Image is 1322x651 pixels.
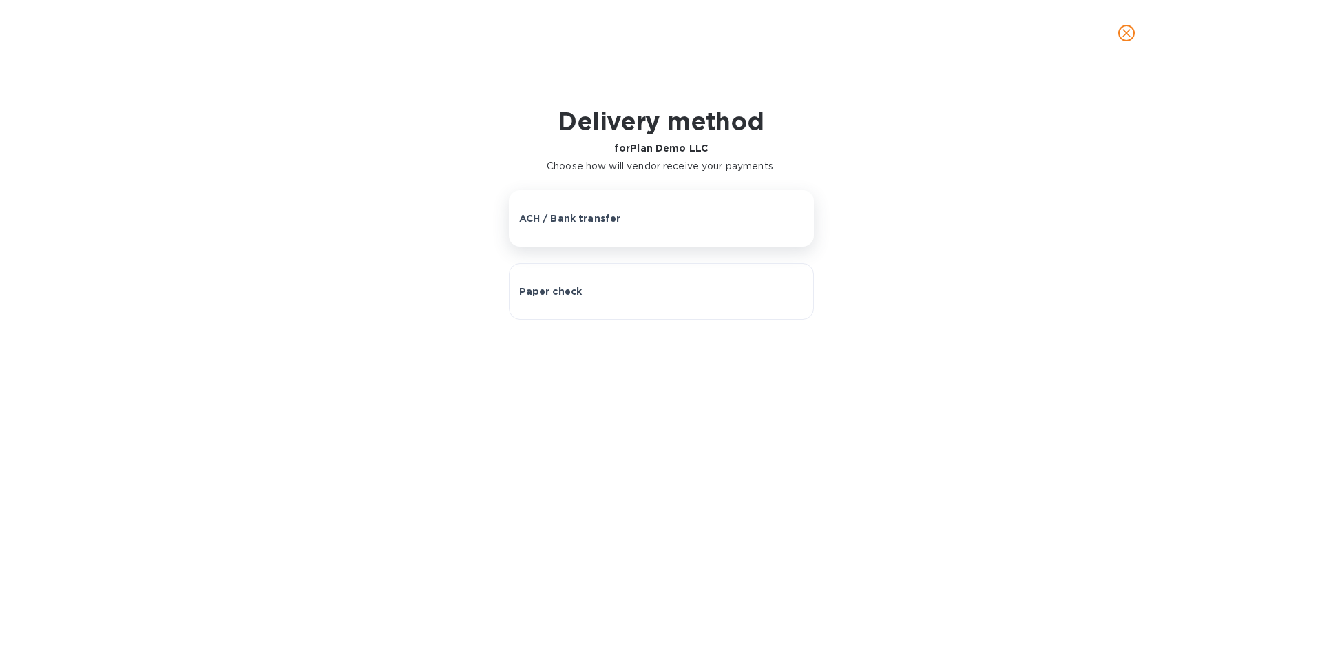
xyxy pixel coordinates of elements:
[519,285,583,298] p: Paper check
[519,211,621,225] p: ACH / Bank transfer
[509,190,814,247] button: ACH / Bank transfer
[547,159,775,174] p: Choose how will vendor receive your payments.
[509,263,814,320] button: Paper check
[1110,17,1143,50] button: close
[547,107,775,136] h1: Delivery method
[614,143,708,154] b: for Plan Demo LLC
